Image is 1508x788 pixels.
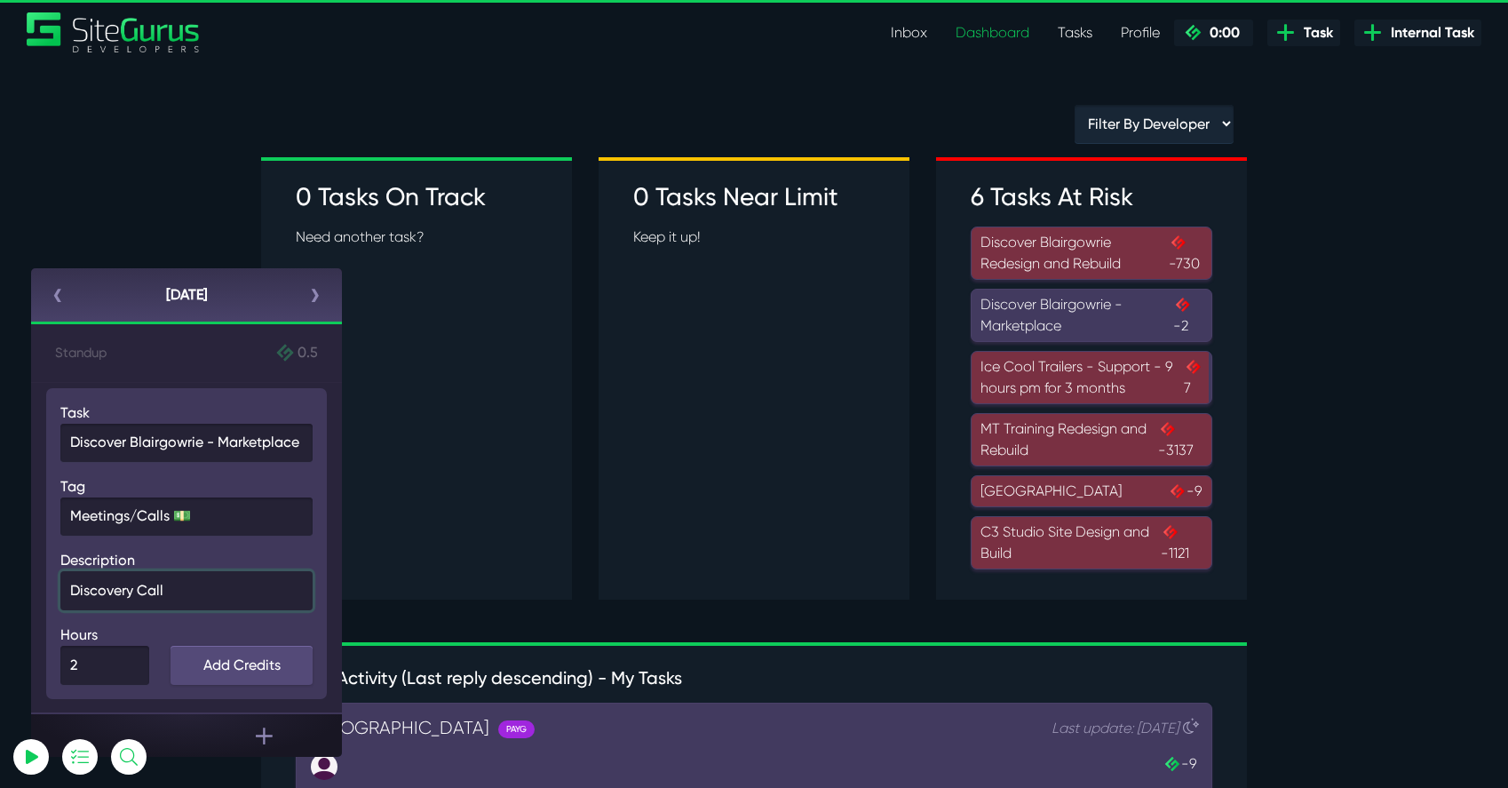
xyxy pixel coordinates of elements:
div: Ice Cool Trailers - Support - 9 hours pm for 3 months [980,356,1202,399]
span: Internal Task [1384,22,1474,44]
h3: 6 Tasks At Risk [971,182,1212,212]
p: Last update: [DATE] [1052,718,1197,739]
label: Tag [29,208,54,229]
div: C3 Studio Site Design and Build [980,521,1202,564]
a: Add Credits [139,378,282,417]
a: Inbox [877,15,941,51]
label: Hours [29,356,67,378]
a: [GEOGRAPHIC_DATA] [311,718,489,738]
h3: 0 Tasks Near Limit [633,182,875,212]
a: Internal Task [1354,20,1481,46]
span: -9 [1163,753,1197,775]
a: Dashboard [941,15,1044,51]
label: Description [29,282,104,303]
span: -9 [1168,481,1202,502]
span: Task [1297,22,1333,44]
div: Discover Blairgowrie Redesign and Rebuild [980,232,1202,275]
div: MT Training Redesign and Rebuild [980,418,1202,461]
div: [GEOGRAPHIC_DATA] [980,481,1202,502]
a: Discover Blairgowrie - Marketplace-2 [971,289,1212,342]
input: 0 [29,378,118,417]
div: Standup [24,58,89,112]
a: [GEOGRAPHIC_DATA]-9 [971,475,1212,507]
span: -3137 [1158,418,1202,461]
p: Time: 0:30 [245,58,287,112]
h5: Task Activity (Last reply descending) - My Tasks [296,667,1212,689]
a: Task [1267,20,1340,46]
a: Discover Blairgowrie Redesign and Rebuild-730 [971,227,1212,280]
a: Ice Cool Trailers - Support - 9 hours pm for 3 months7 [971,351,1212,404]
a: SiteGurus [27,12,201,52]
input: What you did during this time [29,303,282,342]
div: Discover Blairgowrie - Marketplace [980,294,1202,337]
a: 0:00 [1174,20,1253,46]
label: Task [29,134,59,155]
p: Keep it up! [633,227,875,248]
a: Tasks [1044,15,1107,51]
div: PAYG [498,720,535,738]
p: Need another task? [296,227,537,248]
h3: 0 Tasks On Track [296,182,537,212]
span: 0:00 [1202,24,1240,41]
img: Sitegurus Logo [27,12,201,52]
span: -2 [1173,294,1202,337]
a: C3 Studio Site Design and Build-1121 [971,516,1212,569]
span: 7 [1184,356,1202,399]
a: Profile [1107,15,1174,51]
span: -730 [1169,232,1203,275]
span: -1121 [1161,521,1202,564]
a: MT Training Redesign and Rebuild-3137 [971,413,1212,466]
